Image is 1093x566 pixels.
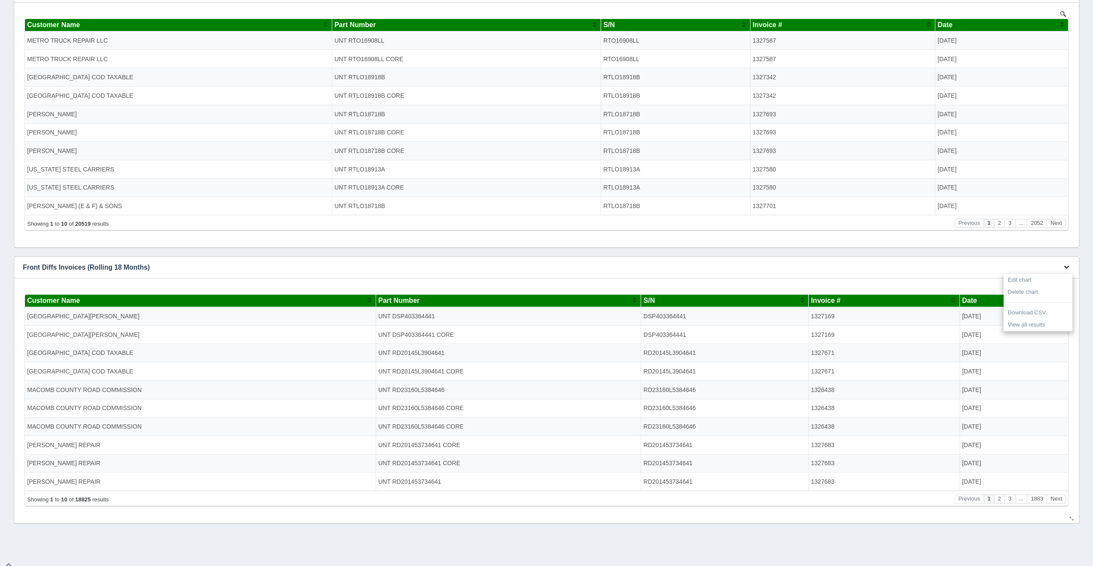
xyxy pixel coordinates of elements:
[2,75,353,94] td: [GEOGRAPHIC_DATA] COD TAXABLE
[788,10,817,17] span: Invoice #
[776,8,782,18] button: Sort column ascending
[618,167,786,186] td: RD201453734641
[2,149,353,167] td: [PERSON_NAME] REPAIR
[1036,8,1042,18] button: Sort column ascending
[2,38,309,57] td: METRO TRUCK REPAIR LLC
[915,10,930,17] span: Date
[28,209,31,216] b: 1
[4,210,86,216] div: Page 1 of 1883
[300,8,305,18] button: Sort column ascending
[38,209,44,216] b: 10
[937,38,1045,57] td: [DATE]
[937,186,1045,204] td: [DATE]
[727,112,912,131] td: 1327693
[981,208,992,217] button: Page 3
[903,8,909,18] button: Sort column ascending
[4,10,57,17] span: Customer Name
[353,167,618,186] td: UNT RD201453734641 CORE
[309,112,578,131] td: UNT RTLO18718B CORE
[2,131,309,149] td: [PERSON_NAME]
[353,38,618,57] td: UNT DSP403364441 CORE
[786,167,937,186] td: 1327683
[578,167,727,186] td: RTLO18913A
[786,20,937,39] td: 1327169
[569,8,574,18] button: Sort column ascending
[578,38,727,57] td: RTO16908LL
[727,186,912,204] td: 1327701
[1004,208,1024,217] button: Page 2052
[618,57,786,75] td: RD20145L3904641
[937,75,1045,94] td: [DATE]
[2,38,353,57] td: [GEOGRAPHIC_DATA][PERSON_NAME]
[937,112,1045,131] td: [DATE]
[937,93,1045,112] td: [DATE]
[618,75,786,94] td: RD20145L3904641
[912,112,1045,131] td: [DATE]
[1003,319,1072,331] a: View all results
[309,20,578,39] td: UNT RTO16908LL
[609,8,614,18] button: Sort column ascending
[912,131,1045,149] td: [DATE]
[618,93,786,112] td: RD23160L5384646
[727,131,912,149] td: 1327693
[786,149,937,167] td: 1327683
[353,149,618,167] td: UNT RD201453734641 CORE
[309,149,578,167] td: UNT RTLO18913A
[578,131,727,149] td: RTLO18718B
[971,208,981,217] button: Page 2
[578,20,727,39] td: RTO16908LL
[2,20,309,39] td: METRO TRUCK REPAIR LLC
[786,186,937,204] td: 1327683
[618,38,786,57] td: DSP403364441
[730,10,759,17] span: Invoice #
[937,20,1045,39] td: [DATE]
[353,186,618,204] td: UNT RD201453734641
[353,57,618,75] td: UNT RD20145L3904641
[786,38,937,57] td: 1327169
[353,131,618,149] td: UNT RD23160L5384646 CORE
[2,186,353,204] td: [PERSON_NAME] REPAIR
[939,10,954,17] span: Date
[309,57,578,75] td: UNT RTLO18918B
[2,75,309,94] td: [GEOGRAPHIC_DATA] COD TAXABLE
[353,20,618,39] td: UNT DSP403364441
[928,8,933,18] button: Sort column ascending
[578,186,727,204] td: RTLO18718B
[786,131,937,149] td: 1326438
[931,208,961,217] button: Previous
[727,20,912,39] td: 1327587
[912,149,1045,167] td: [DATE]
[309,186,578,204] td: UNT RTLO18718B
[2,112,353,131] td: MACOMB COUNTY ROAD COMMISSION
[309,167,578,186] td: UNT RTLO18913A CORE
[620,10,632,17] span: S/N
[618,131,786,149] td: RD23160L5384646
[912,20,1045,39] td: [DATE]
[618,112,786,131] td: RD23160L5384646
[618,186,786,204] td: RD201453734641
[1024,208,1043,217] button: Next
[309,131,578,149] td: UNT RTLO18718B CORE
[786,112,937,131] td: 1326438
[355,10,397,17] span: Part Number
[578,75,727,94] td: RTLO18918B
[912,167,1045,186] td: [DATE]
[961,208,971,217] button: Page 1
[1003,286,1072,299] a: Delete chart
[578,149,727,167] td: RTLO18913A
[1003,307,1072,319] a: Download CSV
[14,257,1053,278] h3: Front Diffs Invoices (Rolling 18 Months)
[937,149,1045,167] td: [DATE]
[727,57,912,75] td: 1327342
[578,93,727,112] td: RTLO18718B
[727,38,912,57] td: 1327587
[786,57,937,75] td: 1327671
[912,57,1045,75] td: [DATE]
[52,209,68,216] b: 18825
